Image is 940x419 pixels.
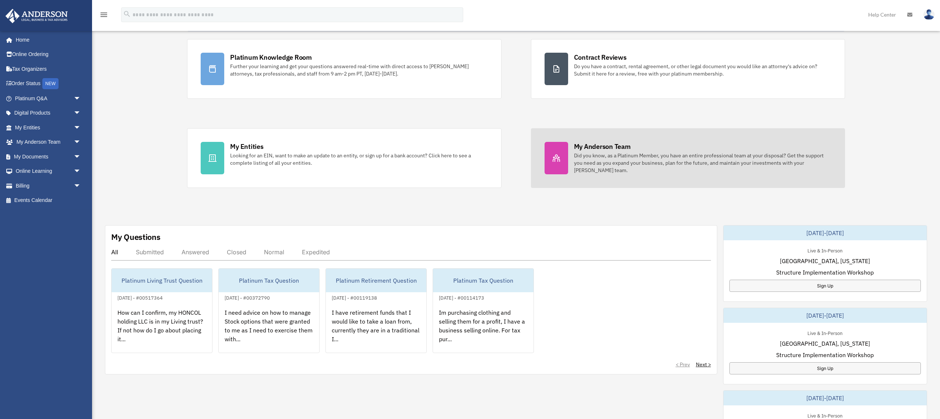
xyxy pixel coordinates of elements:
div: How can I confirm, my HONCOL holding LLC is in my Living trust? If not how do I go about placing ... [112,302,212,360]
div: NEW [42,78,59,89]
div: [DATE] - #00372790 [219,293,276,301]
a: Digital Productsarrow_drop_down [5,106,92,121]
div: Live & In-Person [802,246,848,254]
div: [DATE]-[DATE] [724,226,927,240]
i: menu [99,10,108,19]
a: Platinum Retirement Question[DATE] - #00119138I have retirement funds that I would like to take a... [325,268,427,353]
a: Platinum Living Trust Question[DATE] - #00517364How can I confirm, my HONCOL holding LLC is in my... [111,268,212,353]
a: Contract Reviews Do you have a contract, rental agreement, or other legal document you would like... [531,39,845,99]
div: [DATE] - #00119138 [326,293,383,301]
div: Expedited [302,248,330,256]
a: Events Calendar [5,193,92,208]
span: [GEOGRAPHIC_DATA], [US_STATE] [780,256,870,265]
img: Anderson Advisors Platinum Portal [3,9,70,23]
a: Home [5,32,88,47]
a: Sign Up [729,362,921,374]
div: Answered [182,248,209,256]
a: Next > [696,361,711,368]
div: Closed [227,248,246,256]
div: Platinum Tax Question [219,269,319,292]
span: arrow_drop_down [74,178,88,193]
div: Platinum Tax Question [433,269,534,292]
a: My Entitiesarrow_drop_down [5,120,92,135]
a: Platinum Tax Question[DATE] - #00114173Im purchasing clothing and selling them for a profit, I ha... [433,268,534,353]
a: Tax Organizers [5,62,92,76]
div: Live & In-Person [802,411,848,419]
span: Structure Implementation Workshop [776,350,874,359]
a: Sign Up [729,280,921,292]
div: My Questions [111,231,161,242]
a: Online Learningarrow_drop_down [5,164,92,179]
div: Normal [264,248,284,256]
span: Structure Implementation Workshop [776,268,874,277]
div: Looking for an EIN, want to make an update to an entity, or sign up for a bank account? Click her... [230,152,487,167]
div: [DATE]-[DATE] [724,308,927,323]
div: [DATE]-[DATE] [724,391,927,405]
a: Platinum Knowledge Room Further your learning and get your questions answered real-time with dire... [187,39,501,99]
div: [DATE] - #00517364 [112,293,169,301]
span: arrow_drop_down [74,106,88,121]
div: Did you know, as a Platinum Member, you have an entire professional team at your disposal? Get th... [574,152,831,174]
a: Platinum Tax Question[DATE] - #00372790I need advice on how to manage Stock options that were gra... [218,268,320,353]
div: Do you have a contract, rental agreement, or other legal document you would like an attorney's ad... [574,63,831,77]
span: arrow_drop_down [74,135,88,150]
div: Live & In-Person [802,329,848,336]
div: I have retirement funds that I would like to take a loan from, currently they are in a traditiona... [326,302,426,360]
div: Further your learning and get your questions answered real-time with direct access to [PERSON_NAM... [230,63,487,77]
a: Online Ordering [5,47,92,62]
a: My Anderson Team Did you know, as a Platinum Member, you have an entire professional team at your... [531,128,845,188]
a: menu [99,13,108,19]
span: arrow_drop_down [74,164,88,179]
a: Billingarrow_drop_down [5,178,92,193]
div: Platinum Retirement Question [326,269,426,292]
a: My Anderson Teamarrow_drop_down [5,135,92,150]
div: Platinum Knowledge Room [230,53,312,62]
img: User Pic [923,9,934,20]
a: Order StatusNEW [5,76,92,91]
div: My Anderson Team [574,142,631,151]
a: Platinum Q&Aarrow_drop_down [5,91,92,106]
div: Contract Reviews [574,53,627,62]
span: arrow_drop_down [74,91,88,106]
span: [GEOGRAPHIC_DATA], [US_STATE] [780,339,870,348]
div: I need advice on how to manage Stock options that were granted to me as I need to exercise them w... [219,302,319,360]
div: Im purchasing clothing and selling them for a profit, I have a business selling online. For tax p... [433,302,534,360]
div: [DATE] - #00114173 [433,293,490,301]
div: All [111,248,118,256]
i: search [123,10,131,18]
div: My Entities [230,142,263,151]
a: My Documentsarrow_drop_down [5,149,92,164]
a: My Entities Looking for an EIN, want to make an update to an entity, or sign up for a bank accoun... [187,128,501,188]
div: Submitted [136,248,164,256]
span: arrow_drop_down [74,149,88,164]
div: Platinum Living Trust Question [112,269,212,292]
span: arrow_drop_down [74,120,88,135]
